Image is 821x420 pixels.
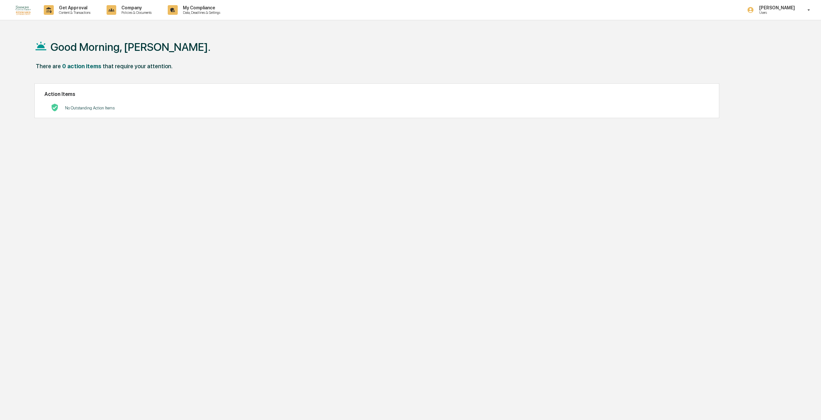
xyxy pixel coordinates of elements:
[54,5,94,10] p: Get Approval
[15,5,31,15] img: logo
[51,41,211,53] h1: Good Morning, [PERSON_NAME].
[178,5,223,10] p: My Compliance
[754,5,798,10] p: [PERSON_NAME]
[36,63,61,70] div: There are
[51,104,59,111] img: No Actions logo
[116,10,155,15] p: Policies & Documents
[754,10,798,15] p: Users
[62,63,101,70] div: 0 action items
[54,10,94,15] p: Content & Transactions
[116,5,155,10] p: Company
[44,91,710,97] h2: Action Items
[103,63,173,70] div: that require your attention.
[178,10,223,15] p: Data, Deadlines & Settings
[65,106,115,110] p: No Outstanding Action Items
